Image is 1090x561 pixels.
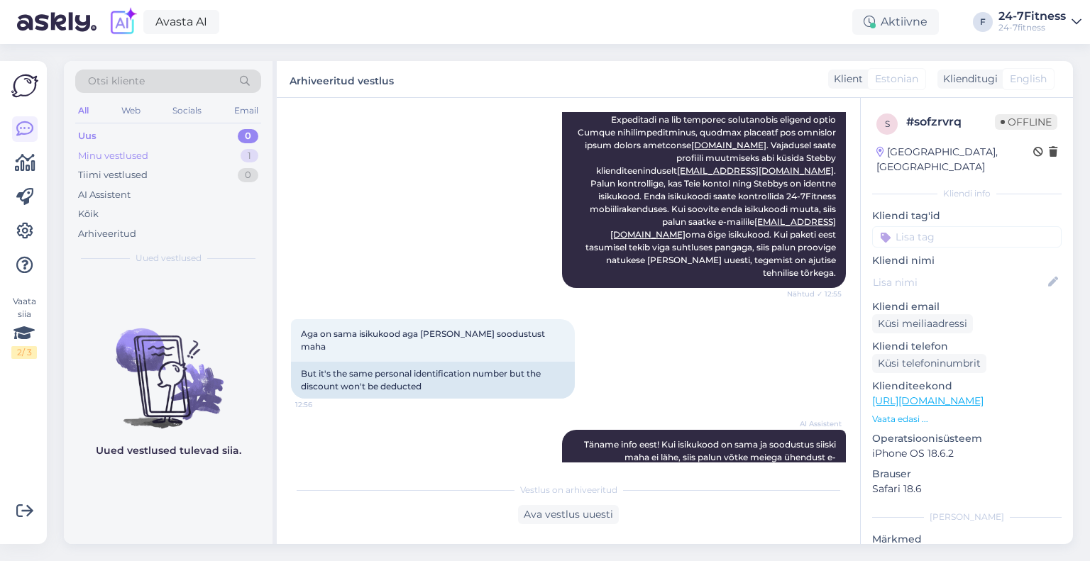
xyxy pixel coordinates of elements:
[872,379,1062,394] p: Klienditeekond
[788,418,842,429] span: AI Assistent
[119,101,143,120] div: Web
[295,399,348,410] span: 12:56
[872,226,1062,248] input: Lisa tag
[78,149,148,163] div: Minu vestlused
[885,118,890,129] span: s
[1010,72,1047,87] span: English
[88,74,145,89] span: Otsi kliente
[872,413,1062,426] p: Vaata edasi ...
[828,72,863,87] div: Klient
[872,339,1062,354] p: Kliendi telefon
[291,362,575,399] div: But it's the same personal identification number but the discount won't be deducted
[64,303,272,431] img: No chats
[78,129,97,143] div: Uus
[78,188,131,202] div: AI Assistent
[872,299,1062,314] p: Kliendi email
[136,252,202,265] span: Uued vestlused
[78,207,99,221] div: Kõik
[872,253,1062,268] p: Kliendi nimi
[301,328,547,352] span: Aga on sama isikukood aga [PERSON_NAME] soodustust maha
[787,289,842,299] span: Nähtud ✓ 12:55
[875,72,918,87] span: Estonian
[96,443,241,458] p: Uued vestlused tulevad siia.
[11,295,37,359] div: Vaata siia
[78,168,148,182] div: Tiimi vestlused
[241,149,258,163] div: 1
[677,165,834,176] a: [EMAIL_ADDRESS][DOMAIN_NAME]
[873,274,1045,290] input: Lisa nimi
[872,354,986,373] div: Küsi telefoninumbrit
[872,482,1062,496] p: Safari 18.6
[872,532,1062,547] p: Märkmed
[872,187,1062,200] div: Kliendi info
[995,114,1057,130] span: Offline
[11,346,37,359] div: 2 / 3
[290,70,394,89] label: Arhiveeritud vestlus
[872,314,973,333] div: Küsi meiliaadressi
[691,140,766,150] a: [DOMAIN_NAME]
[872,467,1062,482] p: Brauser
[998,11,1066,22] div: 24-7Fitness
[998,11,1081,33] a: 24-7Fitness24-7fitness
[906,113,995,130] div: # sofzrvrq
[11,72,38,99] img: Askly Logo
[75,101,92,120] div: All
[973,12,993,32] div: F
[231,101,261,120] div: Email
[170,101,204,120] div: Socials
[937,72,998,87] div: Klienditugi
[872,394,984,407] a: [URL][DOMAIN_NAME]
[78,227,136,241] div: Arhiveeritud
[143,10,219,34] a: Avasta AI
[872,511,1062,523] div: [PERSON_NAME]
[520,484,617,496] span: Vestlus on arhiveeritud
[108,7,138,37] img: explore-ai
[998,22,1066,33] div: 24-7fitness
[872,431,1062,446] p: Operatsioonisüsteem
[238,129,258,143] div: 0
[876,145,1033,174] div: [GEOGRAPHIC_DATA], [GEOGRAPHIC_DATA]
[584,439,838,488] span: Täname info eest! Kui isikukood on sama ja soodustus siiski maha ei lähe, siis palun võtke meiega...
[872,446,1062,461] p: iPhone OS 18.6.2
[238,168,258,182] div: 0
[518,505,619,524] div: Ava vestlus uuesti
[852,9,939,35] div: Aktiivne
[872,209,1062,223] p: Kliendi tag'id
